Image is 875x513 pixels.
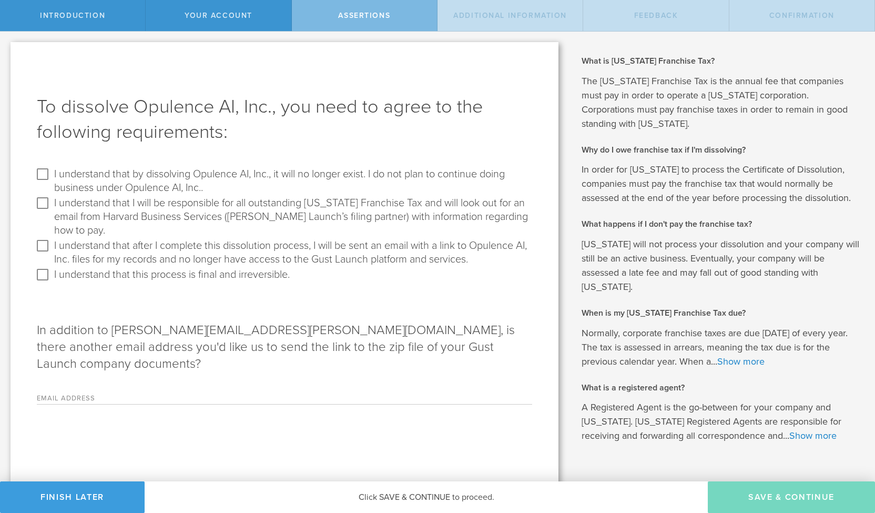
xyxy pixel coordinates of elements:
[40,11,105,20] span: Introduction
[582,55,859,67] h2: What is [US_STATE] Franchise Tax?
[582,218,859,230] h2: What happens if I don't pay the franchise tax?
[37,322,532,373] p: In addition to [PERSON_NAME][EMAIL_ADDRESS][PERSON_NAME][DOMAIN_NAME], is there another email add...
[582,144,859,156] h2: Why do I owe franchise tax if I'm dissolving?
[582,74,859,131] p: The [US_STATE] Franchise Tax is the annual fee that companies must pay in order to operate a [US_...
[338,11,390,20] span: Assertions
[37,395,168,404] label: Email Address
[582,382,859,394] h2: What is a registered agent?
[582,326,859,369] p: Normally, corporate franchise taxes are due [DATE] of every year. The tax is assessed in arrears,...
[37,94,532,145] h1: To dissolve Opulence AI, Inc., you need to agree to the following requirements:
[185,11,252,20] span: Your Account
[54,266,290,281] label: I understand that this process is final and irreversible.
[54,166,530,195] label: I understand that by dissolving Opulence AI, Inc., it will no longer exist. I do not plan to cont...
[634,11,678,20] span: Feedback
[54,195,530,237] label: I understand that I will be responsible for all outstanding [US_STATE] Franchise Tax and will loo...
[582,163,859,205] p: In order for [US_STATE] to process the Certificate of Dissolution, companies must pay the franchi...
[708,481,875,513] button: Save & Continue
[769,11,835,20] span: Confirmation
[789,430,837,441] a: Show more
[145,481,708,513] div: Click SAVE & CONTINUE to proceed.
[453,11,567,20] span: Additional Information
[582,307,859,319] h2: When is my [US_STATE] Franchise Tax due?
[54,237,530,266] label: I understand that after I complete this dissolution process, I will be sent an email with a link ...
[582,237,859,294] p: [US_STATE] will not process your dissolution and your company will still be an active business. E...
[582,400,859,443] p: A Registered Agent is the go-between for your company and [US_STATE]. [US_STATE] Registered Agent...
[717,356,765,367] a: Show more
[822,431,875,481] iframe: Chat Widget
